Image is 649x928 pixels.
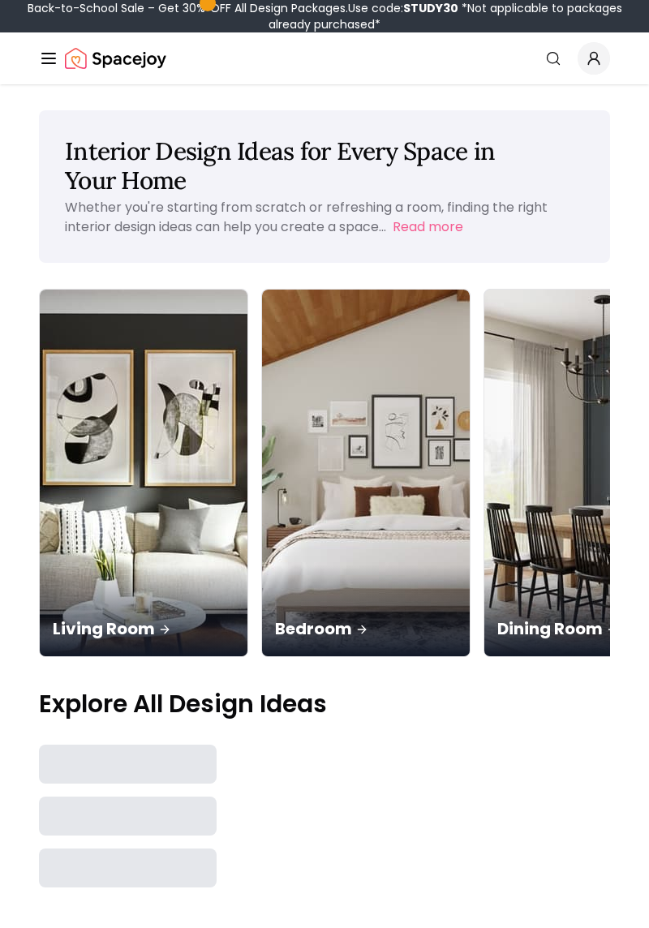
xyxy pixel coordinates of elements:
img: Living Room [40,290,247,656]
p: Explore All Design Ideas [39,690,610,719]
img: Bedroom [262,290,470,656]
p: Living Room [53,617,234,640]
button: Read more [393,217,463,237]
nav: Global [39,32,610,84]
a: BedroomBedroom [261,289,471,657]
a: Living RoomLiving Room [39,289,248,657]
p: Whether you're starting from scratch or refreshing a room, finding the right interior design idea... [65,198,548,236]
h1: Interior Design Ideas for Every Space in Your Home [65,136,584,195]
p: Bedroom [275,617,457,640]
img: Spacejoy Logo [65,42,166,75]
a: Spacejoy [65,42,166,75]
